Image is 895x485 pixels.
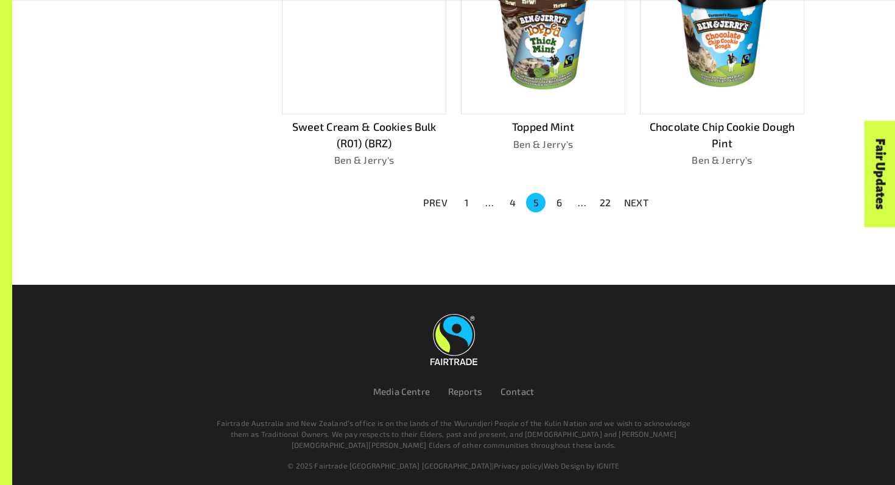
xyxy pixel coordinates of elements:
[595,193,615,212] button: Go to page 22
[282,119,446,152] p: Sweet Cream & Cookies Bulk (R01) (BRZ)
[624,195,648,210] p: NEXT
[461,137,625,152] p: Ben & Jerry's
[457,193,476,212] button: Go to page 1
[526,193,546,212] button: page 5
[640,119,804,152] p: Chocolate Chip Cookie Dough Pint
[287,461,492,470] span: © 2025 Fairtrade [GEOGRAPHIC_DATA] [GEOGRAPHIC_DATA]
[494,461,541,470] a: Privacy policy
[211,417,696,450] p: Fairtrade Australia and New Zealand’s office is on the lands of the Wurundjeri People of the Kuli...
[448,386,482,397] a: Reports
[544,461,620,470] a: Web Design by IGNITE
[282,153,446,167] p: Ben & Jerry's
[500,386,534,397] a: Contact
[461,119,625,135] p: Topped Mint
[430,314,477,365] img: Fairtrade Australia New Zealand logo
[416,192,455,214] button: PREV
[423,195,447,210] p: PREV
[640,153,804,167] p: Ben & Jerry's
[87,460,820,471] div: | |
[373,386,430,397] a: Media Centre
[572,195,592,210] div: …
[480,195,499,210] div: …
[503,193,522,212] button: Go to page 4
[416,192,656,214] nav: pagination navigation
[549,193,569,212] button: Go to page 6
[617,192,656,214] button: NEXT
